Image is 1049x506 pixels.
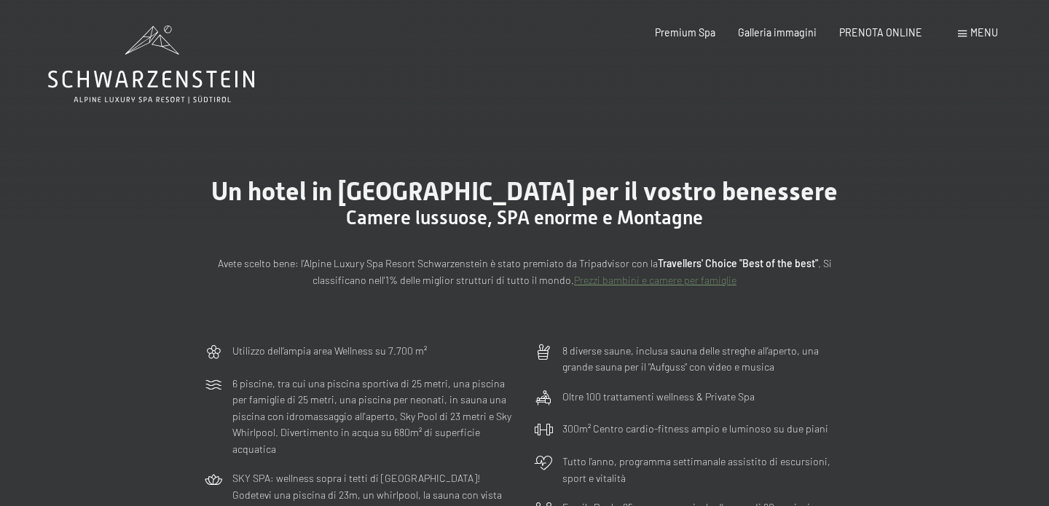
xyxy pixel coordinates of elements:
[970,26,998,39] span: Menu
[562,454,845,486] p: Tutto l’anno, programma settimanale assistito di escursioni, sport e vitalità
[232,376,515,458] p: 6 piscine, tra cui una piscina sportiva di 25 metri, una piscina per famiglie di 25 metri, una pi...
[562,421,828,438] p: 300m² Centro cardio-fitness ampio e luminoso su due piani
[562,343,845,376] p: 8 diverse saune, inclusa sauna delle streghe all’aperto, una grande sauna per il "Aufguss" con vi...
[655,26,715,39] a: Premium Spa
[738,26,817,39] a: Galleria immagini
[574,274,736,286] a: Prezzi bambini e camere per famiglie
[562,389,755,406] p: Oltre 100 trattamenti wellness & Private Spa
[658,257,818,269] strong: Travellers' Choice "Best of the best"
[204,256,845,288] p: Avete scelto bene: l’Alpine Luxury Spa Resort Schwarzenstein è stato premiato da Tripadvisor con ...
[232,343,427,360] p: Utilizzo dell‘ampia area Wellness su 7.700 m²
[839,26,922,39] a: PRENOTA ONLINE
[346,207,703,229] span: Camere lussuose, SPA enorme e Montagne
[211,176,838,206] span: Un hotel in [GEOGRAPHIC_DATA] per il vostro benessere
